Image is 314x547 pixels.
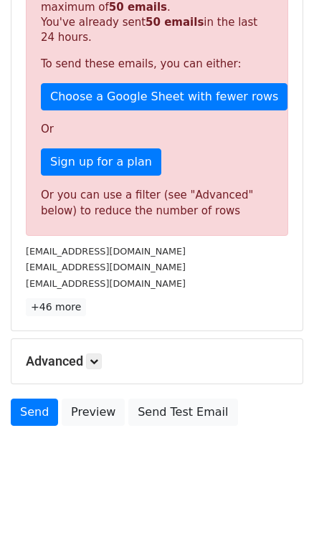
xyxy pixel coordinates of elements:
p: Or [41,122,273,137]
a: Sign up for a plan [41,148,161,176]
small: [EMAIL_ADDRESS][DOMAIN_NAME] [26,278,186,289]
a: Choose a Google Sheet with fewer rows [41,83,287,110]
a: Send Test Email [128,399,237,426]
small: [EMAIL_ADDRESS][DOMAIN_NAME] [26,262,186,272]
p: To send these emails, you can either: [41,57,273,72]
strong: 50 emails [146,16,204,29]
strong: 50 emails [109,1,167,14]
h5: Advanced [26,353,288,369]
div: Or you can use a filter (see "Advanced" below) to reduce the number of rows [41,187,273,219]
small: [EMAIL_ADDRESS][DOMAIN_NAME] [26,246,186,257]
a: Preview [62,399,125,426]
a: +46 more [26,298,86,316]
iframe: Chat Widget [242,478,314,547]
a: Send [11,399,58,426]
